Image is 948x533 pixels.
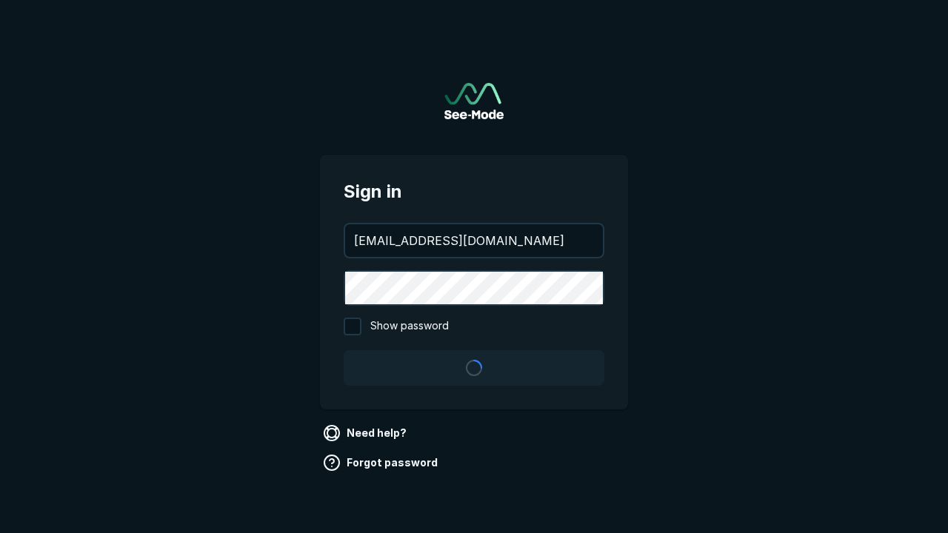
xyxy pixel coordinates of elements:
img: See-Mode Logo [444,83,504,119]
span: Sign in [344,178,604,205]
a: Forgot password [320,451,444,475]
span: Show password [370,318,449,335]
input: your@email.com [345,224,603,257]
a: Go to sign in [444,83,504,119]
a: Need help? [320,421,413,445]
